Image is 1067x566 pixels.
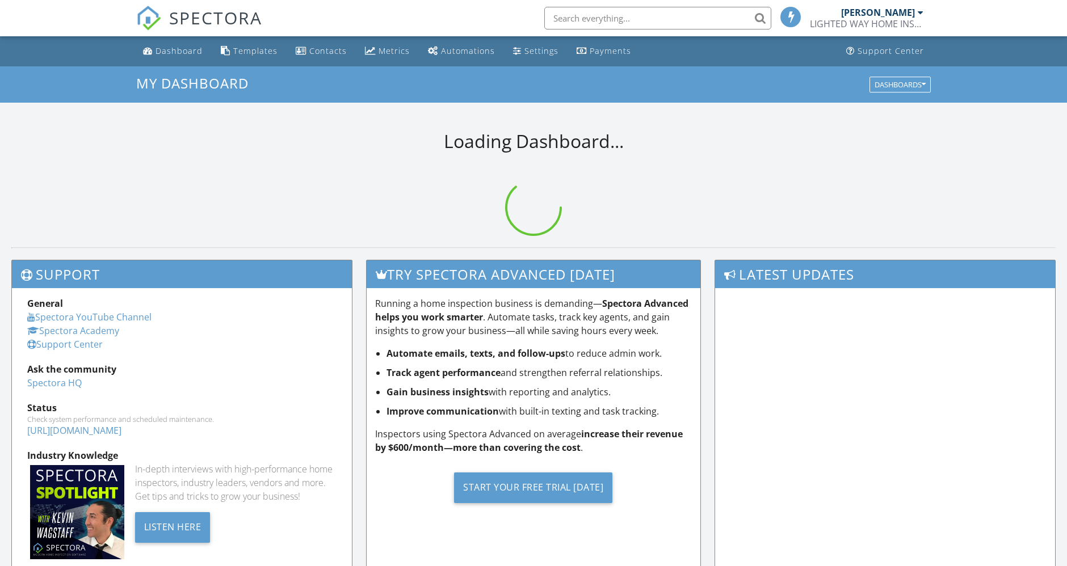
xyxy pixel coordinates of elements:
[291,41,351,62] a: Contacts
[387,347,565,360] strong: Automate emails, texts, and follow-ups
[156,45,203,56] div: Dashboard
[544,7,771,29] input: Search everything...
[27,338,103,350] a: Support Center
[841,7,915,18] div: [PERSON_NAME]
[367,260,700,288] h3: Try spectora advanced [DATE]
[233,45,278,56] div: Templates
[387,385,691,399] li: with reporting and analytics.
[169,6,262,29] span: SPECTORA
[441,45,495,56] div: Automations
[387,347,691,360] li: to reduce admin work.
[524,45,558,56] div: Settings
[375,297,688,323] strong: Spectora Advanced helps you work smarter
[379,45,410,56] div: Metrics
[590,45,631,56] div: Payments
[842,41,929,62] a: Support Center
[136,15,262,39] a: SPECTORA
[136,6,161,31] img: The Best Home Inspection Software - Spectora
[375,463,691,512] a: Start Your Free Trial [DATE]
[875,81,926,88] div: Dashboards
[572,41,636,62] a: Payments
[30,465,124,559] img: Spectoraspolightmain
[135,462,337,503] div: In-depth interviews with high-performance home inspectors, industry leaders, vendors and more. Ge...
[27,449,337,462] div: Industry Knowledge
[27,377,82,389] a: Spectora HQ
[138,41,207,62] a: Dashboard
[12,260,352,288] h3: Support
[509,41,563,62] a: Settings
[869,77,931,92] button: Dashboards
[810,18,923,29] div: LIGHTED WAY HOME INSPECTIONS LLC
[136,74,249,92] span: My Dashboard
[27,401,337,415] div: Status
[27,424,121,437] a: [URL][DOMAIN_NAME]
[375,297,691,337] p: Running a home inspection business is demanding— . Automate tasks, track key agents, and gain ins...
[858,45,924,56] div: Support Center
[454,472,612,503] div: Start Your Free Trial [DATE]
[375,427,691,454] p: Inspectors using Spectora Advanced on average .
[27,324,119,337] a: Spectora Academy
[387,404,691,418] li: with built-in texting and task tracking.
[375,428,683,454] strong: increase their revenue by $600/month—more than covering the cost
[135,520,211,533] a: Listen Here
[27,415,337,424] div: Check system performance and scheduled maintenance.
[423,41,499,62] a: Automations (Basic)
[135,512,211,543] div: Listen Here
[387,405,499,417] strong: Improve communication
[387,386,489,398] strong: Gain business insights
[27,362,337,376] div: Ask the community
[387,366,691,379] li: and strengthen referral relationships.
[309,45,347,56] div: Contacts
[715,260,1055,288] h3: Latest Updates
[27,297,63,310] strong: General
[360,41,414,62] a: Metrics
[27,311,152,323] a: Spectora YouTube Channel
[387,366,501,379] strong: Track agent performance
[216,41,282,62] a: Templates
